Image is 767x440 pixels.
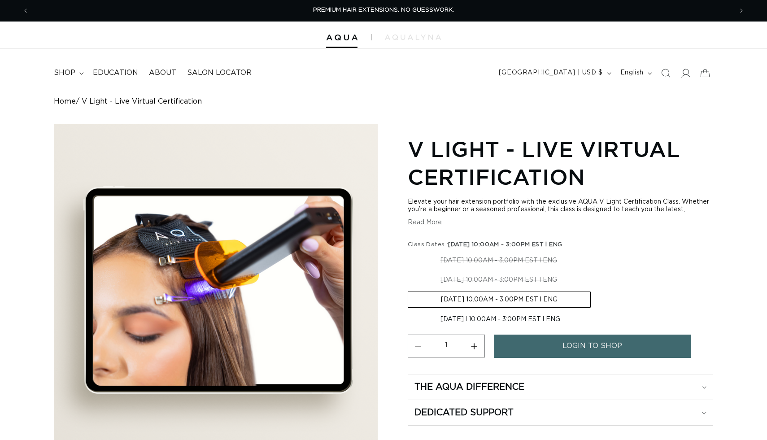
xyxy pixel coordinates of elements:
label: [DATE] 10:00AM - 3:00PM EST l ENG [408,253,590,268]
h2: Dedicated Support [414,407,514,418]
nav: breadcrumbs [54,97,713,106]
span: English [620,68,644,78]
label: [DATE] 10:00AM - 3:00PM EST l ENG [408,272,590,288]
label: [DATE] 10:00AM - 3:00PM EST l ENG [408,292,591,308]
h2: The Aqua Difference [414,381,524,393]
summary: Search [656,63,675,83]
button: Previous announcement [16,2,35,19]
span: V Light - Live Virtual Certification [82,97,202,106]
a: Salon Locator [182,63,257,83]
button: Next announcement [732,2,751,19]
img: aqualyna.com [385,35,441,40]
a: login to shop [494,335,691,357]
legend: Class Dates : [408,240,563,249]
button: Read More [408,219,442,227]
img: Aqua Hair Extensions [326,35,357,41]
button: [GEOGRAPHIC_DATA] | USD $ [493,65,615,82]
a: Education [87,63,144,83]
button: English [615,65,656,82]
span: [DATE] 10:00AM - 3:00PM EST l ENG [448,242,562,248]
span: shop [54,68,75,78]
span: login to shop [562,335,622,357]
span: Salon Locator [187,68,252,78]
label: [DATE] l 10:00AM - 3:00PM EST l ENG [408,312,593,327]
a: Home [54,97,76,106]
span: [GEOGRAPHIC_DATA] | USD $ [499,68,603,78]
div: Elevate your hair extension portfolio with the exclusive AQUA V Light Certification Class. Whethe... [408,198,713,213]
a: About [144,63,182,83]
summary: Dedicated Support [408,400,713,425]
summary: The Aqua Difference [408,375,713,400]
span: PREMIUM HAIR EXTENSIONS. NO GUESSWORK. [313,7,454,13]
summary: shop [48,63,87,83]
h1: V Light - Live Virtual Certification [408,135,713,191]
span: Education [93,68,138,78]
span: About [149,68,176,78]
